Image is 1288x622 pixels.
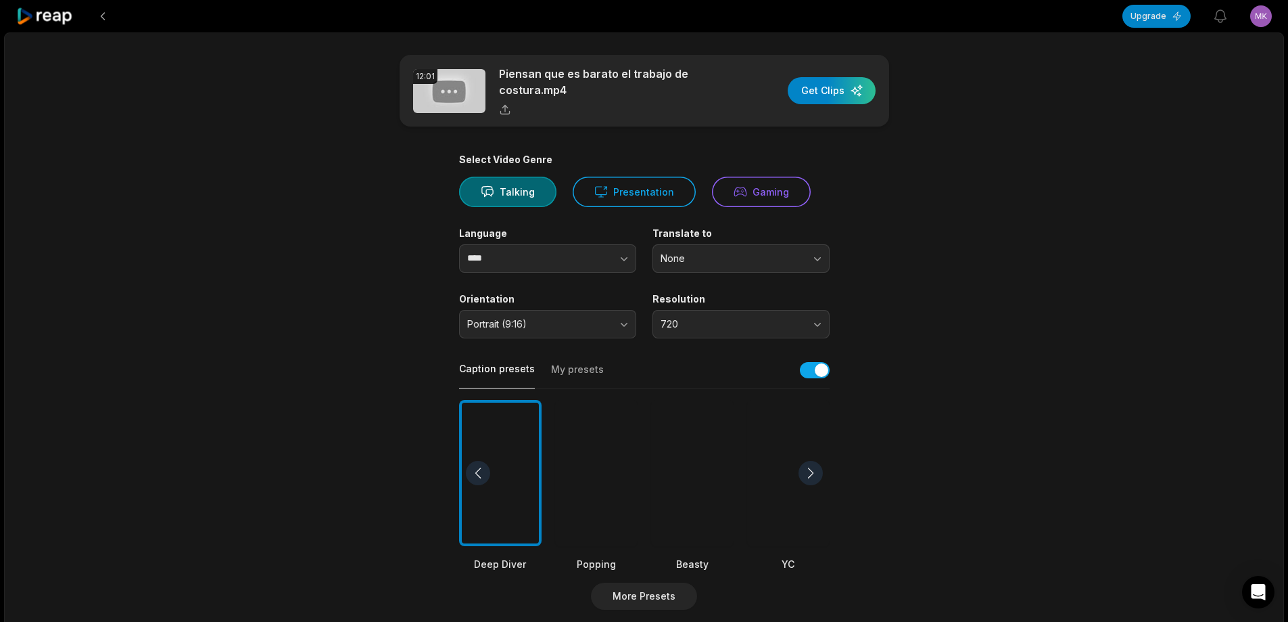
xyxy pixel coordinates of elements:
div: 12:01 [413,69,437,84]
button: Portrait (9:16) [459,310,636,338]
p: Piensan que es barato el trabajo de costura.mp4 [499,66,732,98]
span: Portrait (9:16) [467,318,609,330]
label: Resolution [652,293,830,305]
div: Beasty [651,557,734,571]
button: My presets [551,363,604,388]
button: Caption presets [459,362,535,388]
button: More Presets [591,583,697,610]
button: Presentation [573,177,696,207]
button: Talking [459,177,556,207]
label: Translate to [652,227,830,240]
div: Deep Diver [459,557,542,571]
label: Language [459,227,636,240]
button: Gaming [712,177,811,207]
button: Upgrade [1122,5,1191,28]
button: None [652,244,830,273]
label: Orientation [459,293,636,305]
button: Get Clips [788,77,876,104]
span: 720 [661,318,803,330]
div: YC [747,557,830,571]
div: Open Intercom Messenger [1242,576,1274,608]
span: None [661,252,803,265]
div: Popping [555,557,638,571]
button: 720 [652,310,830,338]
div: Select Video Genre [459,154,830,166]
